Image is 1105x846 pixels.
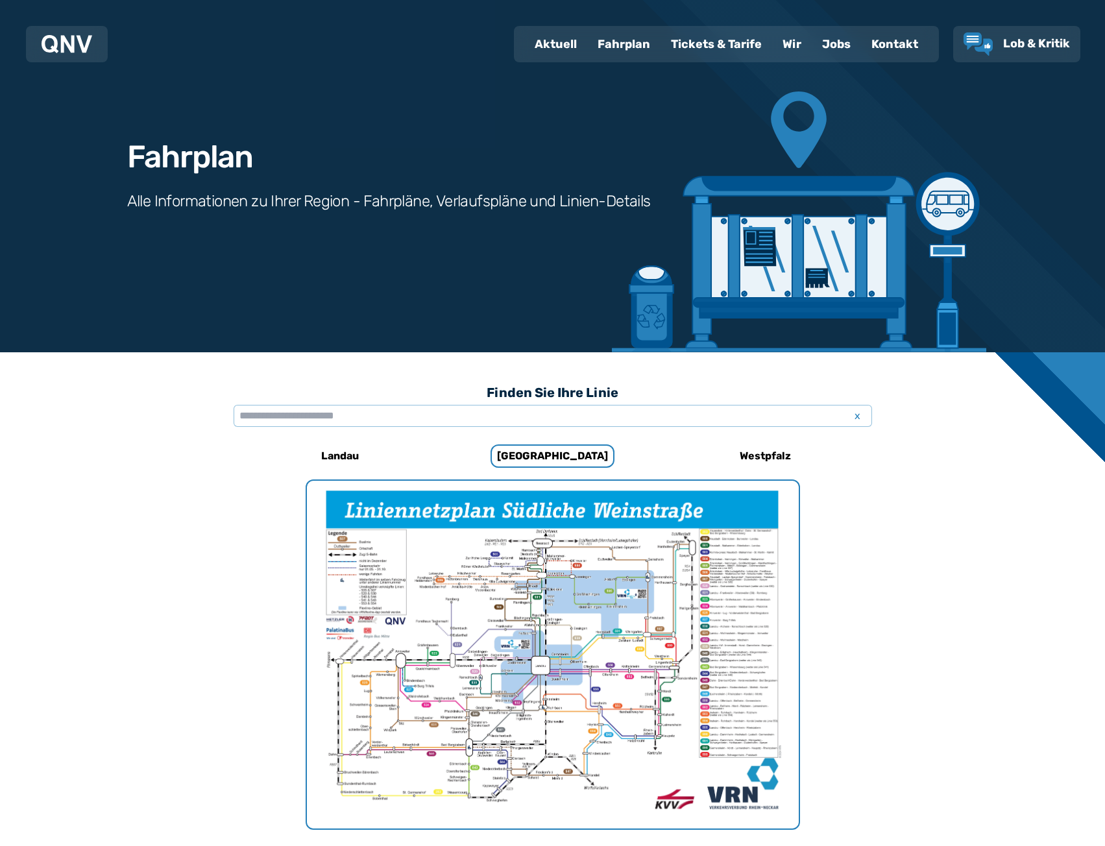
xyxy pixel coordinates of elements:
[234,378,872,407] h3: Finden Sie Ihre Linie
[127,141,253,173] h1: Fahrplan
[491,444,614,468] h6: [GEOGRAPHIC_DATA]
[316,446,364,466] h6: Landau
[42,31,92,57] a: QNV Logo
[772,27,812,61] a: Wir
[812,27,861,61] a: Jobs
[735,446,796,466] h6: Westpfalz
[861,27,929,61] a: Kontakt
[127,191,651,211] h3: Alle Informationen zu Ihrer Region - Fahrpläne, Verlaufspläne und Linien-Details
[524,27,587,61] a: Aktuell
[964,32,1070,56] a: Lob & Kritik
[254,441,426,472] a: Landau
[307,481,799,828] li: 1 von 1
[679,441,852,472] a: Westpfalz
[587,27,661,61] a: Fahrplan
[467,441,639,472] a: [GEOGRAPHIC_DATA]
[307,481,799,828] img: Netzpläne Südpfalz Seite 1 von 1
[42,35,92,53] img: QNV Logo
[849,408,867,424] span: x
[661,27,772,61] a: Tickets & Tarife
[1003,36,1070,51] span: Lob & Kritik
[307,481,799,828] div: My Favorite Images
